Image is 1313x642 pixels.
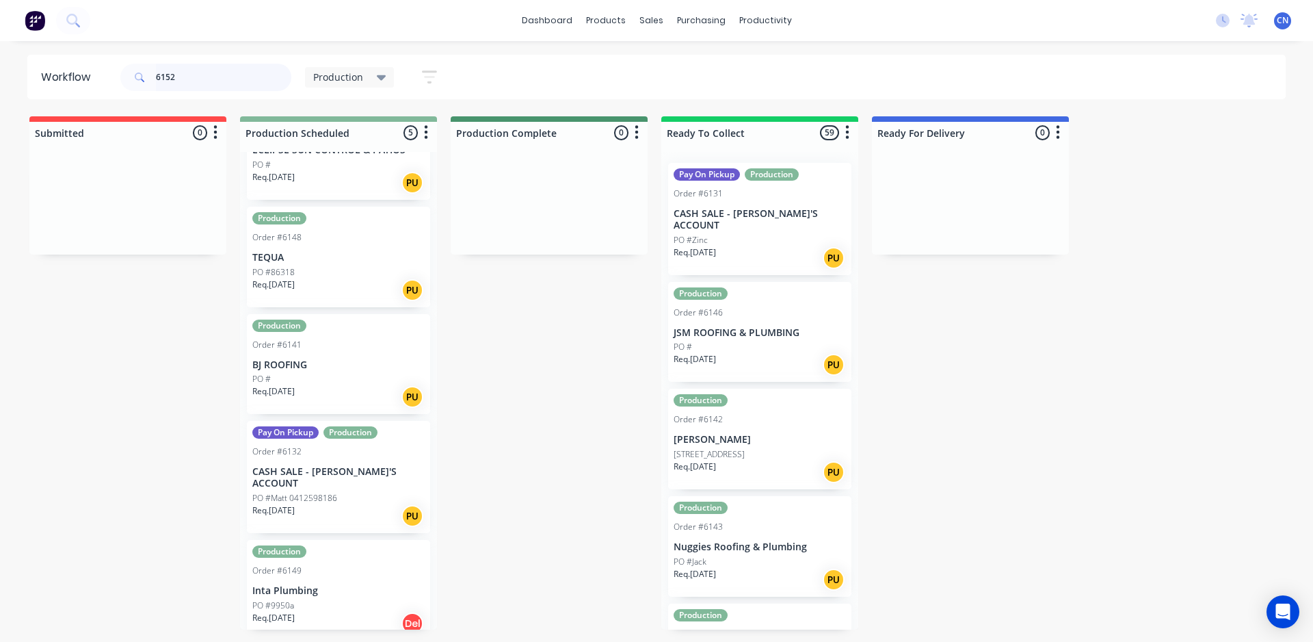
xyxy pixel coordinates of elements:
[823,569,845,591] div: PU
[745,168,799,181] div: Production
[732,10,799,31] div: productivity
[674,434,846,446] p: [PERSON_NAME]
[674,353,716,365] p: Req. [DATE]
[633,10,670,31] div: sales
[674,461,716,473] p: Req. [DATE]
[247,421,430,533] div: Pay On PickupProductionOrder #6132CASH SALE - [PERSON_NAME]'S ACCOUNTPO #Matt 0412598186Req.[DATE]PU
[252,600,294,612] p: PO #9950a
[252,426,319,439] div: Pay On Pickup
[674,628,723,641] div: Order #6128
[313,70,363,84] span: Production
[252,385,295,398] p: Req. [DATE]
[401,386,423,408] div: PU
[252,279,295,291] p: Req. [DATE]
[674,448,745,461] p: [STREET_ADDRESS]
[252,171,295,183] p: Req. [DATE]
[674,541,846,553] p: Nuggies Roofing & Plumbing
[252,585,425,597] p: Inta Plumbing
[674,609,728,621] div: Production
[252,466,425,489] p: CASH SALE - [PERSON_NAME]'S ACCOUNT
[247,314,430,415] div: ProductionOrder #6141BJ ROOFINGPO #Req.[DATE]PU
[823,247,845,269] div: PU
[41,69,97,86] div: Workflow
[252,266,295,279] p: PO #86318
[401,505,423,527] div: PU
[323,426,377,439] div: Production
[1277,14,1288,27] span: CN
[579,10,633,31] div: products
[252,231,302,244] div: Order #6148
[515,10,579,31] a: dashboard
[823,354,845,376] div: PU
[674,502,728,514] div: Production
[674,287,728,300] div: Production
[252,492,337,504] p: PO #Matt 0412598186
[401,279,423,301] div: PU
[252,339,302,351] div: Order #6141
[156,64,291,91] input: Search for orders...
[252,545,306,558] div: Production
[674,234,708,246] p: PO #Zinc
[674,307,723,319] div: Order #6146
[674,568,716,580] p: Req. [DATE]
[668,163,851,275] div: Pay On PickupProductionOrder #6131CASH SALE - [PERSON_NAME]'S ACCOUNTPO #ZincReq.[DATE]PU
[668,389,851,489] div: ProductionOrder #6142[PERSON_NAME][STREET_ADDRESS]Req.[DATE]PU
[252,212,306,224] div: Production
[674,394,728,407] div: Production
[252,373,271,385] p: PO #
[252,612,295,624] p: Req. [DATE]
[670,10,732,31] div: purchasing
[247,207,430,307] div: ProductionOrder #6148TEQUAPO #86318Req.[DATE]PU
[252,565,302,577] div: Order #6149
[247,540,430,641] div: ProductionOrder #6149Inta PlumbingPO #9950aReq.[DATE]Del
[674,188,723,200] div: Order #6131
[252,252,425,264] p: TEQUA
[252,504,295,517] p: Req. [DATE]
[252,144,425,156] p: ECLIPSE SUN CONTROL & PATIOS
[252,159,271,171] p: PO #
[674,327,846,339] p: JSM ROOFING & PLUMBING
[674,413,723,426] div: Order #6142
[668,496,851,597] div: ProductionOrder #6143Nuggies Roofing & PlumbingPO #JackReq.[DATE]PU
[252,446,302,458] div: Order #6132
[401,613,423,634] div: Del
[668,282,851,383] div: ProductionOrder #6146JSM ROOFING & PLUMBINGPO #Req.[DATE]PU
[674,521,723,533] div: Order #6143
[401,172,423,194] div: PU
[252,320,306,332] div: Production
[674,208,846,231] p: CASH SALE - [PERSON_NAME]'S ACCOUNT
[1266,595,1299,628] div: Open Intercom Messenger
[674,246,716,259] p: Req. [DATE]
[674,556,706,568] p: PO #Jack
[674,341,692,353] p: PO #
[25,10,45,31] img: Factory
[252,359,425,371] p: BJ ROOFING
[823,461,845,483] div: PU
[674,168,740,181] div: Pay On Pickup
